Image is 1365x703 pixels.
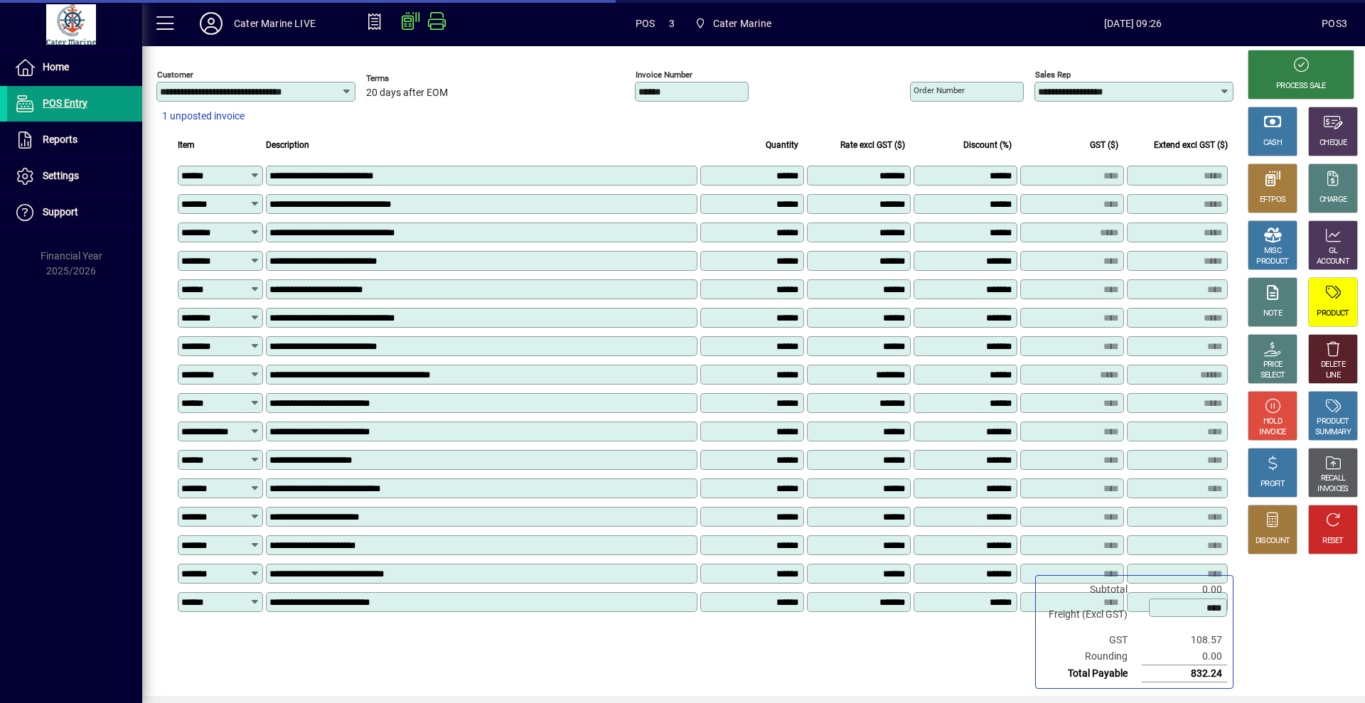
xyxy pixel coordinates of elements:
div: SELECT [1260,370,1285,381]
div: PRODUCT [1317,417,1349,427]
td: 108.57 [1142,632,1227,648]
span: POS [636,12,655,35]
td: GST [1042,632,1142,648]
span: GST ($) [1090,137,1118,153]
a: Reports [7,122,142,158]
span: Home [43,61,69,73]
div: MISC [1264,246,1281,257]
div: NOTE [1263,308,1282,319]
div: DELETE [1321,360,1345,370]
div: EFTPOS [1260,195,1286,205]
button: 1 unposted invoice [156,104,250,129]
mat-label: Sales rep [1035,70,1071,80]
div: INVOICES [1317,484,1348,495]
a: Home [7,50,142,85]
div: DISCOUNT [1256,536,1290,547]
div: HOLD [1263,417,1282,427]
button: Profile [188,11,234,36]
td: Total Payable [1042,665,1142,682]
span: [DATE] 09:26 [944,12,1322,35]
span: Description [266,137,309,153]
div: CHARGE [1319,195,1347,205]
a: Settings [7,159,142,194]
div: RECALL [1321,473,1346,484]
span: Support [43,206,78,218]
td: Subtotal [1042,581,1142,598]
span: Extend excl GST ($) [1154,137,1228,153]
div: Cater Marine LIVE [234,12,316,35]
span: Discount (%) [963,137,1012,153]
div: CASH [1263,138,1282,149]
div: PROFIT [1260,479,1285,490]
div: PRODUCT [1317,308,1349,319]
mat-label: Customer [157,70,193,80]
div: LINE [1326,370,1340,381]
span: Cater Marine [689,11,777,36]
span: 1 unposted invoice [162,109,245,124]
td: 0.00 [1142,581,1227,598]
mat-label: Order number [914,85,965,95]
div: POS3 [1322,12,1347,35]
td: Freight (Excl GST) [1042,598,1142,632]
span: 20 days after EOM [366,87,448,99]
a: Support [7,195,142,230]
div: ACCOUNT [1317,257,1349,267]
div: SUMMARY [1315,427,1351,438]
td: 832.24 [1142,665,1227,682]
td: Rounding [1042,648,1142,665]
div: RESET [1322,536,1344,547]
span: Item [178,137,195,153]
span: Cater Marine [713,12,771,35]
mat-label: Invoice number [636,70,692,80]
div: INVOICE [1259,427,1285,438]
span: POS Entry [43,97,87,109]
div: PRODUCT [1256,257,1288,267]
span: Settings [43,170,79,181]
div: PRICE [1263,360,1283,370]
div: CHEQUE [1319,138,1347,149]
td: 0.00 [1142,648,1227,665]
span: Reports [43,134,77,145]
span: 3 [669,12,675,35]
span: Terms [366,74,451,83]
div: PROCESS SALE [1276,81,1326,92]
span: Quantity [766,137,798,153]
span: Rate excl GST ($) [840,137,905,153]
div: GL [1329,246,1338,257]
